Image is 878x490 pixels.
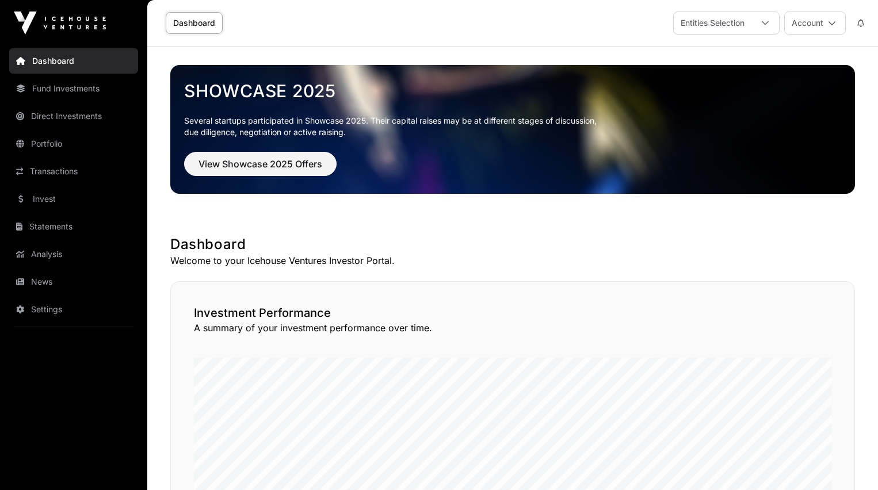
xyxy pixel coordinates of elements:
[9,76,138,101] a: Fund Investments
[14,12,106,35] img: Icehouse Ventures Logo
[9,297,138,322] a: Settings
[9,104,138,129] a: Direct Investments
[9,269,138,294] a: News
[166,12,223,34] a: Dashboard
[820,435,878,490] iframe: Chat Widget
[9,186,138,212] a: Invest
[170,254,855,267] p: Welcome to your Icehouse Ventures Investor Portal.
[194,321,831,335] p: A summary of your investment performance over time.
[9,159,138,184] a: Transactions
[184,81,841,101] a: Showcase 2025
[198,157,322,171] span: View Showcase 2025 Offers
[9,242,138,267] a: Analysis
[184,115,841,138] p: Several startups participated in Showcase 2025. Their capital raises may be at different stages o...
[9,214,138,239] a: Statements
[784,12,846,35] button: Account
[184,163,337,175] a: View Showcase 2025 Offers
[170,65,855,194] img: Showcase 2025
[170,235,855,254] h1: Dashboard
[184,152,337,176] button: View Showcase 2025 Offers
[674,12,751,34] div: Entities Selection
[9,131,138,156] a: Portfolio
[194,305,831,321] h2: Investment Performance
[9,48,138,74] a: Dashboard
